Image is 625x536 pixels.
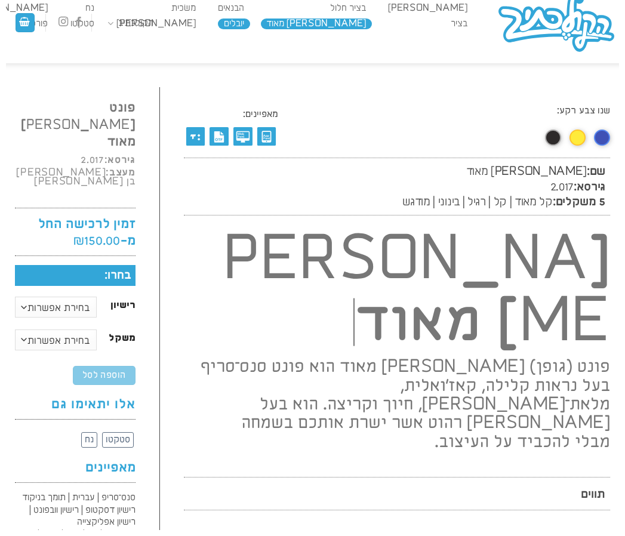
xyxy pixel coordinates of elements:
[16,167,135,187] span: [PERSON_NAME] בן [PERSON_NAME]
[81,432,97,448] a: נח
[231,125,255,149] img: Webfont
[184,230,610,355] h1: [PERSON_NAME] מאוד
[207,109,231,149] div: TTF - OpenType Flavor
[81,155,104,166] span: 2.017
[79,3,100,14] a: נח
[445,19,473,29] a: בציר
[15,169,136,186] h6: מעצב:
[106,435,130,445] span: סטקטו
[325,3,372,14] a: בציר חלול
[184,158,610,215] span: שם: גירסא: 5 משקלים:
[255,125,279,149] img: Application Font license
[102,432,134,448] a: סטקטו
[15,156,136,165] h6: גירסא:
[184,477,611,510] p: תווים
[212,3,250,14] a: הבנאים
[184,125,208,149] img: תמיכה בניקוד מתוכנת
[109,334,136,343] label: משקל
[550,181,574,193] span: 2.017
[383,3,473,14] a: [PERSON_NAME]
[184,109,208,149] div: תמיכה בניקוד מתוכנת
[207,125,231,149] img: TTF - OpenType Flavor
[74,16,84,29] a: עקבו אחרינו בפייסבוק
[73,233,84,248] span: ₪
[51,398,136,412] span: אלו יתאימו גם
[231,109,255,149] div: Webfont
[466,165,587,178] span: [PERSON_NAME] מאוד
[59,16,68,29] a: עקבו אחרינו באינסטגרם
[15,216,136,251] h4: זמין לרכישה החל מ-
[73,366,136,386] button: הוספה לסל
[101,18,159,29] a: הקולכתיב
[85,435,94,445] span: נח
[15,100,136,151] h4: פונט [PERSON_NAME] מאוד
[261,19,372,29] a: [PERSON_NAME] מאוד
[468,105,610,117] span: שנו צבע רקע:
[165,3,201,14] a: משׂכית
[218,19,250,29] a: יובלים
[15,460,136,477] h4: מאפיינים
[73,233,120,248] bdi: 150.00
[184,350,610,452] h2: פונט (גופן) [PERSON_NAME] מאוד הוא פונט סנס־סריף בעל נראות קלילה, קאז'ואלית, מלאת־[PERSON_NAME], ...
[16,13,35,33] a: מעבר לסל הקניות
[109,301,136,310] label: רישיון
[15,265,136,286] h5: בחרו:
[255,109,279,121] p: מאפיינים:
[255,109,279,149] div: Application Font license
[402,196,552,208] span: קל מאוד | קל | רגיל | בינוני | מודגש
